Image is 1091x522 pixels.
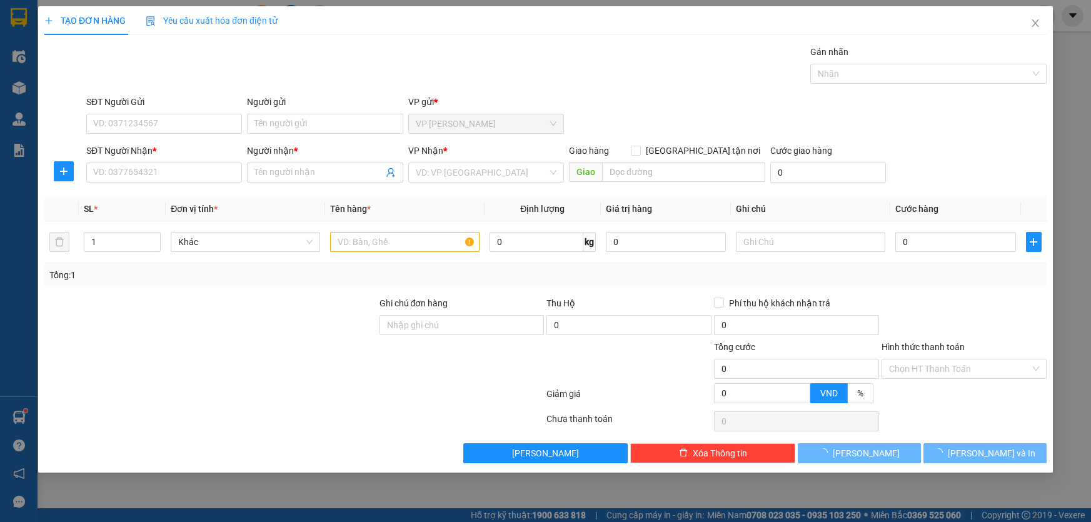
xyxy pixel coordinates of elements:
span: VND [820,388,838,398]
button: [PERSON_NAME] [798,443,921,463]
span: close [1030,18,1040,28]
span: TẠO ĐƠN HÀNG [44,16,126,26]
span: Giá trị hàng [606,204,652,214]
div: Tổng: 1 [49,268,421,282]
span: plus [1027,237,1041,247]
span: Tên hàng [330,204,371,214]
img: icon [146,16,156,26]
label: Hình thức thanh toán [882,342,965,352]
span: loading [819,448,833,457]
button: plus [54,161,74,181]
span: SL [84,204,94,214]
button: delete [49,232,69,252]
input: Dọc đường [602,162,765,182]
span: delete [679,448,688,458]
span: Khác [178,233,313,251]
label: Ghi chú đơn hàng [380,298,448,308]
span: VP Thanh Xuân [416,114,556,133]
div: Chưa thanh toán [546,412,713,434]
span: % [857,388,863,398]
span: Giao hàng [569,146,609,156]
span: plus [55,166,74,176]
span: Giao [569,162,602,182]
div: SĐT Người Nhận [86,144,242,158]
span: [PERSON_NAME] [512,446,579,460]
span: loading [935,448,948,457]
div: SĐT Người Gửi [86,95,242,109]
span: Cước hàng [895,204,938,214]
label: Gán nhãn [810,47,848,57]
div: Giảm giá [546,387,713,409]
span: [PERSON_NAME] [833,446,900,460]
input: Cước giao hàng [770,163,886,183]
span: Yêu cầu xuất hóa đơn điện tử [146,16,278,26]
button: plus [1026,232,1042,252]
span: user-add [386,168,396,178]
button: Close [1018,6,1053,41]
div: Người gửi [247,95,403,109]
span: Định lượng [520,204,565,214]
input: 0 [606,232,726,252]
button: [PERSON_NAME] [463,443,628,463]
span: Xóa Thông tin [693,446,747,460]
span: Tổng cước [714,342,755,352]
label: Cước giao hàng [770,146,832,156]
button: [PERSON_NAME] và In [923,443,1047,463]
th: Ghi chú [731,197,890,221]
input: Ghi chú đơn hàng [380,315,545,335]
div: Người nhận [247,144,403,158]
span: plus [44,16,53,25]
span: VP Nhận [408,146,443,156]
input: Ghi Chú [736,232,885,252]
span: [GEOGRAPHIC_DATA] tận nơi [641,144,765,158]
span: [PERSON_NAME] và In [948,446,1036,460]
span: Thu Hộ [546,298,575,308]
button: deleteXóa Thông tin [630,443,795,463]
input: VD: Bàn, Ghế [330,232,480,252]
span: Đơn vị tính [171,204,218,214]
span: kg [583,232,596,252]
div: VP gửi [408,95,564,109]
span: Phí thu hộ khách nhận trả [724,296,835,310]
